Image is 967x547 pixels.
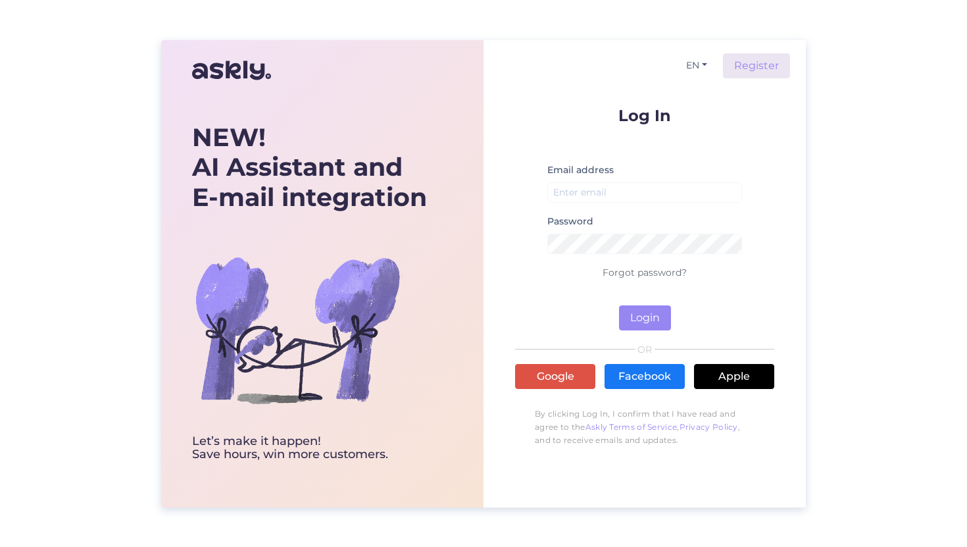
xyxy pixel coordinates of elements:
a: Privacy Policy [680,422,738,432]
a: Forgot password? [603,267,687,278]
a: Askly Terms of Service [585,422,678,432]
b: NEW! [192,122,266,153]
a: Register [723,53,790,78]
a: Facebook [605,364,685,389]
p: Log In [515,107,774,124]
span: OR [635,345,655,354]
a: Apple [694,364,774,389]
img: bg-askly [192,224,403,435]
label: Password [547,215,593,228]
div: Let’s make it happen! Save hours, win more customers. [192,435,427,461]
input: Enter email [547,182,742,203]
label: Email address [547,163,614,177]
button: EN [681,56,712,75]
img: Askly [192,55,271,86]
p: By clicking Log In, I confirm that I have read and agree to the , , and to receive emails and upd... [515,401,774,454]
a: Google [515,364,595,389]
button: Login [619,305,671,330]
div: AI Assistant and E-mail integration [192,122,427,213]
